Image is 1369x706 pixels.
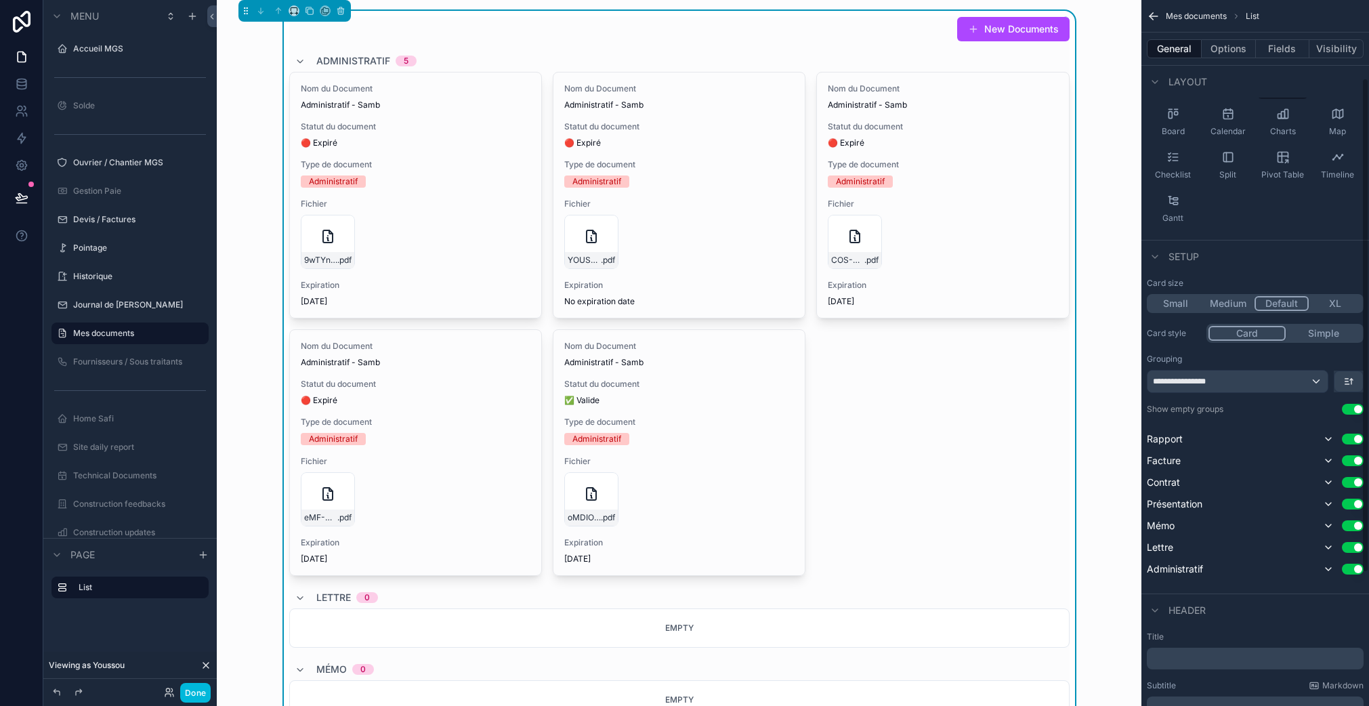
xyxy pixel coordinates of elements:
span: Administratif [1147,562,1203,576]
span: Checklist [1155,169,1191,180]
a: Journal de [PERSON_NAME] [73,299,201,310]
button: Charts [1257,102,1309,142]
span: Page [70,548,95,562]
span: Rapport [1147,432,1183,446]
div: Administratif [309,433,358,445]
button: Visibility [1309,39,1364,58]
span: Statut du document [301,379,530,390]
span: 🔴 Expiré [564,138,794,148]
label: Historique [73,271,201,282]
span: Statut du document [301,121,530,132]
span: 🔴 Expiré [301,395,530,406]
button: Done [180,683,211,703]
span: Expiration [301,280,530,291]
span: Markdown [1322,680,1364,691]
span: No expiration date [564,296,794,307]
span: Type de document [564,417,794,428]
label: Subtitle [1147,680,1176,691]
label: Pointage [73,243,201,253]
label: Site daily report [73,442,201,453]
span: Expiration [828,280,1057,291]
span: .pdf [601,255,615,266]
div: Administratif [836,175,885,188]
span: YOUSSOU-SAMB-(1) [568,255,601,266]
span: Type de document [828,159,1057,170]
span: Setup [1168,250,1199,264]
span: Nom du Document [301,83,530,94]
span: Fichier [301,199,530,209]
label: Title [1147,631,1364,642]
span: Facture [1147,454,1181,468]
span: Administratif - Samb [301,357,530,368]
label: Technical Documents [73,470,201,481]
label: Construction feedbacks [73,499,201,510]
label: Devis / Factures [73,214,201,225]
label: Show empty groups [1147,404,1223,415]
span: Fichier [828,199,1057,209]
span: Board [1162,126,1185,137]
a: New Documents [957,17,1070,41]
span: Type de document [301,159,530,170]
span: Administratif - Samb [828,100,1057,110]
span: 🔴 Expiré [301,138,530,148]
button: Small [1149,296,1202,311]
a: Nom du DocumentAdministratif - SambStatut du document🔴 ExpiréType de documentAdministratifFichier... [289,329,542,576]
span: Gantt [1162,213,1183,224]
div: 0 [364,592,370,603]
span: Administratif - Samb [301,100,530,110]
span: .pdf [601,512,615,523]
span: .pdf [864,255,879,266]
span: Empty [665,623,694,633]
span: Lettre [1147,541,1173,554]
span: Header [1168,604,1206,617]
label: Mes documents [73,328,201,339]
label: Ouvrier / Chantier MGS [73,157,201,168]
span: [DATE] [828,296,1057,307]
span: Pivot Table [1261,169,1304,180]
span: Mes documents [1166,11,1227,22]
span: 🔴 Expiré [828,138,1057,148]
span: Expiration [301,537,530,548]
span: [DATE] [301,554,530,564]
span: Fichier [564,199,794,209]
span: Menu [70,9,99,23]
a: Gestion Paie [73,186,201,196]
span: Type de document [564,159,794,170]
label: List [79,582,198,593]
button: Gantt [1147,188,1199,229]
span: eMF-Certificate [304,512,337,523]
a: Markdown [1309,680,1364,691]
div: 0 [360,664,366,675]
a: Construction updates [73,527,201,538]
a: Nom du DocumentAdministratif - SambStatut du document✅ ValideType de documentAdministratifFichier... [553,329,805,576]
label: Fournisseurs / Sous traitants [73,356,201,367]
a: Solde [73,100,201,111]
button: Board [1147,102,1199,142]
button: Options [1202,39,1256,58]
span: Nom du Document [828,83,1057,94]
span: Timeline [1321,169,1354,180]
span: Type de document [301,417,530,428]
div: scrollable content [1147,648,1364,669]
button: Medium [1202,296,1255,311]
button: Timeline [1311,145,1364,186]
span: Mémo [316,663,347,676]
label: Card size [1147,278,1183,289]
span: oMDIO1Z7 [568,512,601,523]
span: ✅ Valide [564,395,794,406]
span: Viewing as Youssou [49,660,125,671]
span: COS-Document-(change_status-(12).pdf) [831,255,864,266]
span: Calendar [1210,126,1246,137]
span: Nom du Document [564,341,794,352]
span: Map [1329,126,1346,137]
span: [DATE] [564,554,794,564]
button: XL [1309,296,1362,311]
